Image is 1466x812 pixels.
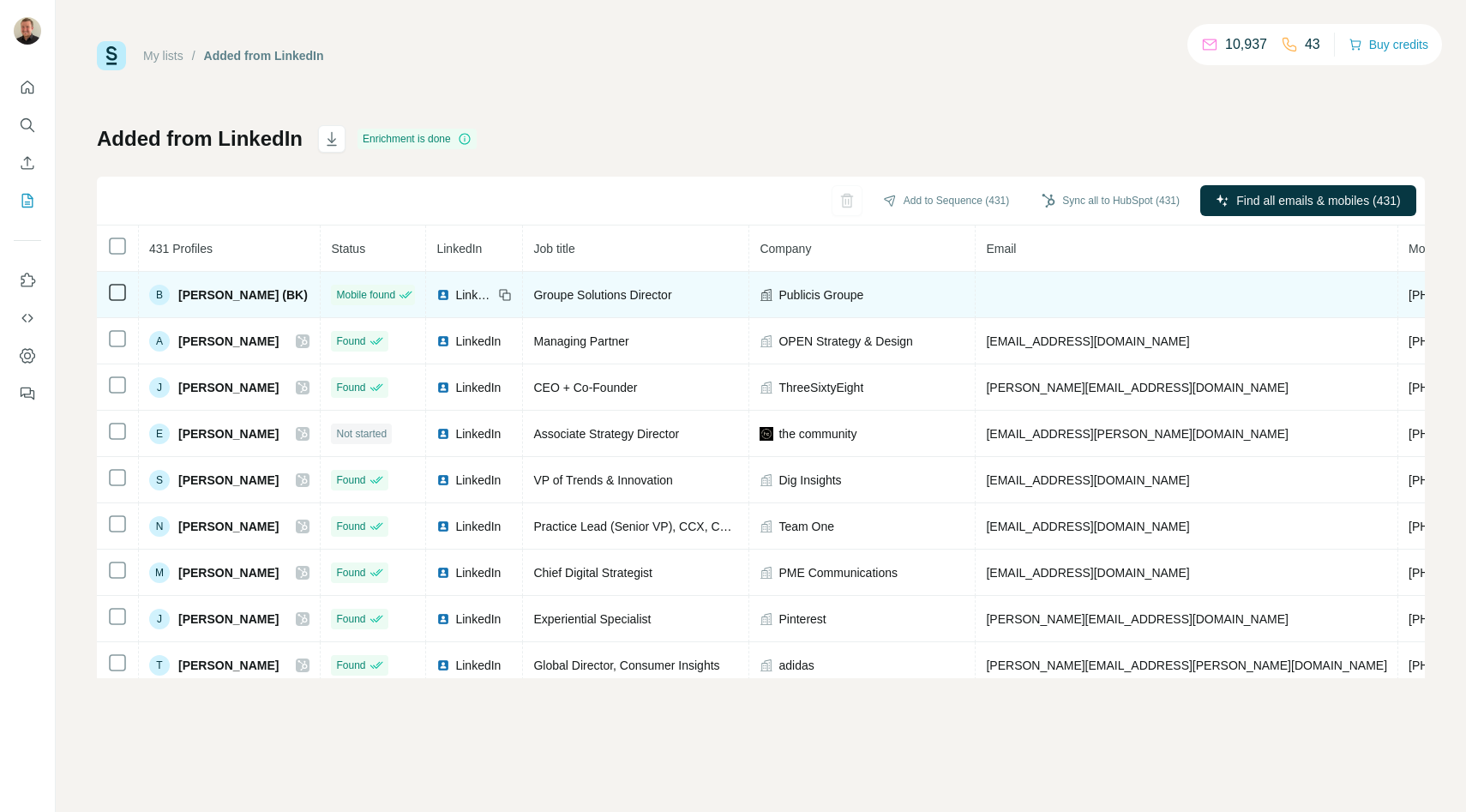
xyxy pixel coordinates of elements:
span: Global Director, Consumer Insights [533,659,719,672]
span: Practice Lead (Senior VP), CCX, CRM, Digital & Data Strategy [533,520,866,533]
div: B [149,285,170,305]
button: Quick start [14,72,41,103]
span: Found [336,472,365,488]
span: Team One [778,518,834,535]
button: Buy credits [1349,33,1428,57]
li: / [192,47,195,64]
img: LinkedIn logo [436,659,450,672]
span: 431 Profiles [149,242,213,256]
span: Job title [533,242,574,256]
div: T [149,655,170,676]
span: the community [778,425,856,442]
button: Dashboard [14,340,41,371]
span: Chief Digital Strategist [533,566,652,580]
button: Feedback [14,378,41,409]
span: Groupe Solutions Director [533,288,671,302]
span: LinkedIn [455,379,501,396]
span: PME Communications [778,564,898,581]
img: LinkedIn logo [436,520,450,533]
span: Found [336,519,365,534]
span: LinkedIn [455,611,501,628]
span: Find all emails & mobiles (431) [1236,192,1400,209]
span: [PERSON_NAME] [178,472,279,489]
div: A [149,331,170,352]
span: [EMAIL_ADDRESS][DOMAIN_NAME] [986,520,1189,533]
span: [PERSON_NAME][EMAIL_ADDRESS][DOMAIN_NAME] [986,381,1288,394]
button: Search [14,110,41,141]
div: S [149,470,170,490]
span: Company [760,242,811,256]
span: LinkedIn [455,657,501,674]
span: Found [336,380,365,395]
span: adidas [778,657,814,674]
span: Found [336,565,365,580]
span: [EMAIL_ADDRESS][DOMAIN_NAME] [986,334,1189,348]
span: [PERSON_NAME] [178,611,279,628]
span: ThreeSixtyEight [778,379,863,396]
img: Avatar [14,17,41,45]
span: [PERSON_NAME] [178,518,279,535]
a: My lists [143,49,183,63]
span: Dig Insights [778,472,841,489]
div: Added from LinkedIn [204,47,324,64]
p: 43 [1305,34,1320,55]
button: Use Surfe API [14,303,41,334]
img: Surfe Logo [97,41,126,70]
img: LinkedIn logo [436,427,450,441]
span: Found [336,658,365,673]
button: Find all emails & mobiles (431) [1200,185,1416,216]
button: Sync all to HubSpot (431) [1030,188,1192,214]
span: [PERSON_NAME][EMAIL_ADDRESS][DOMAIN_NAME] [986,612,1288,626]
span: [PERSON_NAME] [178,333,279,350]
span: Pinterest [778,611,826,628]
div: M [149,562,170,583]
span: Mobile found [336,287,395,303]
div: N [149,516,170,537]
span: [PERSON_NAME] [178,657,279,674]
span: Not started [336,426,387,442]
span: Found [336,334,365,349]
button: Use Surfe on LinkedIn [14,265,41,296]
span: [PERSON_NAME] [178,425,279,442]
img: LinkedIn logo [436,334,450,348]
img: LinkedIn logo [436,381,450,394]
span: Status [331,242,365,256]
span: Found [336,611,365,627]
span: LinkedIn [455,564,501,581]
img: LinkedIn logo [436,612,450,626]
span: [EMAIL_ADDRESS][DOMAIN_NAME] [986,473,1189,487]
span: Mobile [1409,242,1444,256]
div: E [149,424,170,444]
p: 10,937 [1225,34,1267,55]
span: Managing Partner [533,334,628,348]
span: LinkedIn [436,242,482,256]
button: My lists [14,185,41,216]
img: LinkedIn logo [436,288,450,302]
span: Experiential Specialist [533,612,651,626]
span: CEO + Co-Founder [533,381,637,394]
span: [PERSON_NAME] [178,379,279,396]
span: OPEN Strategy & Design [778,333,912,350]
span: [EMAIL_ADDRESS][PERSON_NAME][DOMAIN_NAME] [986,427,1288,441]
span: [PERSON_NAME] [178,564,279,581]
span: Publicis Groupe [778,286,863,304]
button: Add to Sequence (431) [871,188,1021,214]
img: LinkedIn logo [436,566,450,580]
span: LinkedIn [455,472,501,489]
button: Enrich CSV [14,147,41,178]
span: VP of Trends & Innovation [533,473,672,487]
span: Email [986,242,1016,256]
span: LinkedIn [455,333,501,350]
span: Associate Strategy Director [533,427,679,441]
div: Enrichment is done [357,129,477,149]
span: LinkedIn [455,518,501,535]
span: [PERSON_NAME][EMAIL_ADDRESS][PERSON_NAME][DOMAIN_NAME] [986,659,1387,672]
img: company-logo [760,427,773,441]
img: LinkedIn logo [436,473,450,487]
div: J [149,377,170,398]
h1: Added from LinkedIn [97,125,303,153]
span: LinkedIn [455,286,493,304]
div: J [149,609,170,629]
span: LinkedIn [455,425,501,442]
span: [EMAIL_ADDRESS][DOMAIN_NAME] [986,566,1189,580]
